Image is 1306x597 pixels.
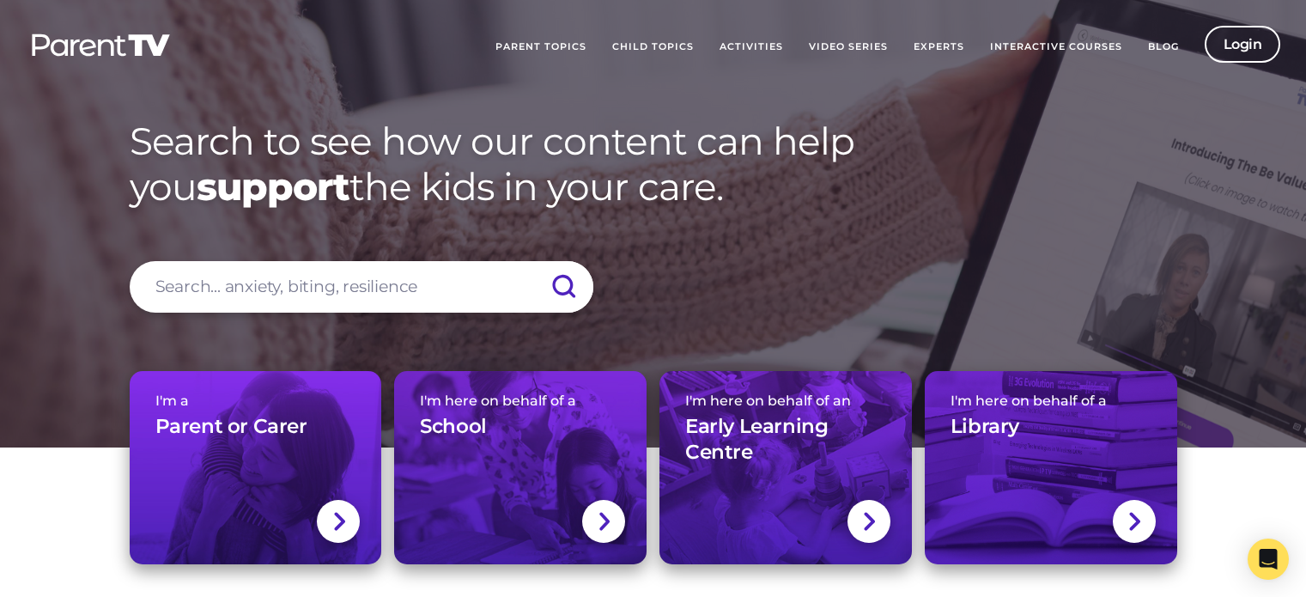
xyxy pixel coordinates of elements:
a: Parent Topics [483,26,599,69]
h3: School [420,414,487,440]
input: Submit [533,261,593,313]
a: I'm here on behalf of aLibrary [925,371,1177,564]
h1: Search to see how our content can help you the kids in your care. [130,119,1177,210]
a: Child Topics [599,26,707,69]
strong: support [197,163,349,210]
a: Experts [901,26,977,69]
img: svg+xml;base64,PHN2ZyBlbmFibGUtYmFja2dyb3VuZD0ibmV3IDAgMCAxNC44IDI1LjciIHZpZXdCb3g9IjAgMCAxNC44ID... [332,510,345,533]
a: Activities [707,26,796,69]
h3: Library [951,414,1019,440]
h3: Early Learning Centre [685,414,886,466]
a: I'm here on behalf of aSchool [394,371,647,564]
img: svg+xml;base64,PHN2ZyBlbmFibGUtYmFja2dyb3VuZD0ibmV3IDAgMCAxNC44IDI1LjciIHZpZXdCb3g9IjAgMCAxNC44ID... [862,510,875,533]
input: Search... anxiety, biting, resilience [130,261,593,313]
img: parenttv-logo-white.4c85aaf.svg [30,33,172,58]
a: I'm here on behalf of anEarly Learning Centre [659,371,912,564]
a: I'm aParent or Carer [130,371,382,564]
a: Interactive Courses [977,26,1135,69]
span: I'm here on behalf of a [420,393,621,409]
img: svg+xml;base64,PHN2ZyBlbmFibGUtYmFja2dyb3VuZD0ibmV3IDAgMCAxNC44IDI1LjciIHZpZXdCb3g9IjAgMCAxNC44ID... [1127,510,1140,533]
h3: Parent or Carer [155,414,307,440]
a: Video Series [796,26,901,69]
a: Blog [1135,26,1192,69]
span: I'm here on behalf of an [685,393,886,409]
div: Open Intercom Messenger [1248,539,1289,580]
span: I'm here on behalf of a [951,393,1151,409]
span: I'm a [155,393,356,409]
a: Login [1205,26,1281,63]
img: svg+xml;base64,PHN2ZyBlbmFibGUtYmFja2dyb3VuZD0ibmV3IDAgMCAxNC44IDI1LjciIHZpZXdCb3g9IjAgMCAxNC44ID... [598,510,610,533]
